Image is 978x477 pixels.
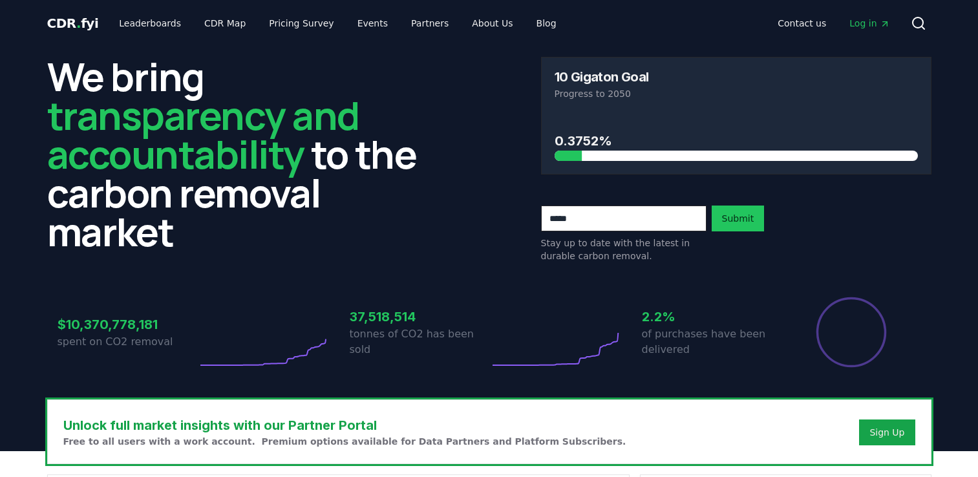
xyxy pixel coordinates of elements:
[462,12,523,35] a: About Us
[642,326,781,357] p: of purchases have been delivered
[63,435,626,448] p: Free to all users with a work account. Premium options available for Data Partners and Platform S...
[194,12,256,35] a: CDR Map
[869,426,904,439] a: Sign Up
[555,131,918,151] h3: 0.3752%
[859,419,915,445] button: Sign Up
[526,12,567,35] a: Blog
[58,315,197,334] h3: $10,370,778,181
[849,17,889,30] span: Log in
[555,70,649,83] h3: 10 Gigaton Goal
[109,12,191,35] a: Leaderboards
[63,416,626,435] h3: Unlock full market insights with our Partner Portal
[642,307,781,326] h3: 2.2%
[350,307,489,326] h3: 37,518,514
[350,326,489,357] p: tonnes of CO2 has been sold
[58,334,197,350] p: spent on CO2 removal
[47,57,438,251] h2: We bring to the carbon removal market
[839,12,900,35] a: Log in
[76,16,81,31] span: .
[767,12,836,35] a: Contact us
[555,87,918,100] p: Progress to 2050
[401,12,459,35] a: Partners
[259,12,344,35] a: Pricing Survey
[712,206,765,231] button: Submit
[347,12,398,35] a: Events
[47,16,99,31] span: CDR fyi
[541,237,707,262] p: Stay up to date with the latest in durable carbon removal.
[767,12,900,35] nav: Main
[109,12,566,35] nav: Main
[47,89,359,180] span: transparency and accountability
[47,14,99,32] a: CDR.fyi
[815,296,888,368] div: Percentage of sales delivered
